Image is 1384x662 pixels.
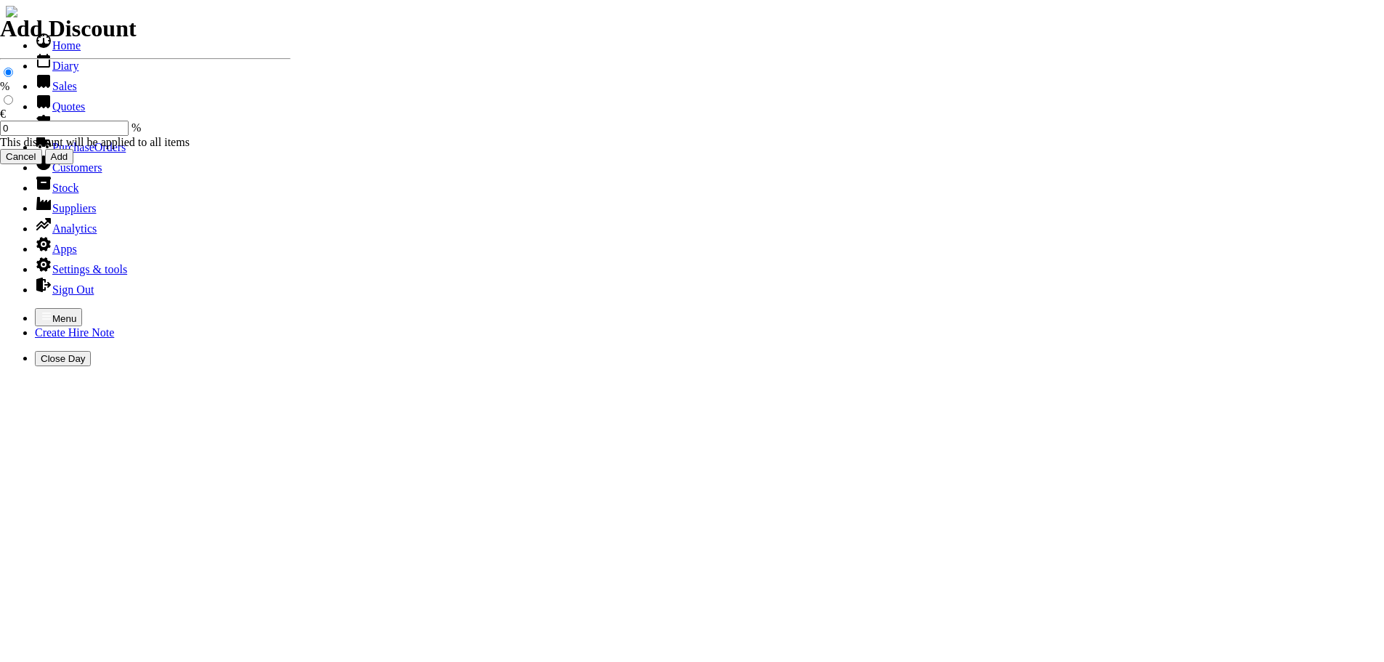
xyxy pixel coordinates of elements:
input: € [4,95,13,105]
a: Analytics [35,222,97,235]
a: Customers [35,161,102,174]
li: Hire Notes [35,113,1378,134]
a: Apps [35,243,77,255]
li: Stock [35,174,1378,195]
a: Sign Out [35,283,94,296]
span: % [131,121,141,134]
a: Create Hire Note [35,326,114,339]
a: Settings & tools [35,263,127,275]
li: Sales [35,73,1378,93]
a: Suppliers [35,202,96,214]
li: Suppliers [35,195,1378,215]
button: Menu [35,308,82,326]
input: % [4,68,13,77]
button: Close Day [35,351,91,366]
input: Add [45,149,74,164]
a: Stock [35,182,78,194]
